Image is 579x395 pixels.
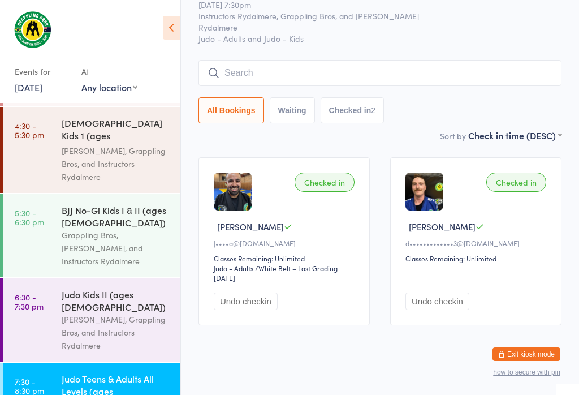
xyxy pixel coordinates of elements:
[198,22,544,33] span: Rydalmere
[198,33,561,44] span: Judo - Adults and Judo - Kids
[371,106,375,115] div: 2
[15,377,44,395] time: 7:30 - 8:30 pm
[81,62,137,81] div: At
[492,347,560,361] button: Exit kiosk mode
[198,97,264,123] button: All Bookings
[62,144,171,183] div: [PERSON_NAME], Grappling Bros, and Instructors Rydalmere
[15,293,44,311] time: 6:30 - 7:30 pm
[15,62,70,81] div: Events for
[15,121,44,139] time: 4:30 - 5:30 pm
[62,204,171,229] div: BJJ No-Gi Kids I & II (ages [DEMOGRAPHIC_DATA])
[214,173,252,211] img: image1757413850.png
[214,238,358,248] div: J••••a@[DOMAIN_NAME]
[3,278,180,362] a: 6:30 -7:30 pmJudo Kids II (ages [DEMOGRAPHIC_DATA])[PERSON_NAME], Grappling Bros, and Instructors...
[270,97,315,123] button: Waiting
[15,208,44,226] time: 5:30 - 6:30 pm
[405,254,550,263] div: Classes Remaining: Unlimited
[214,293,278,310] button: Undo checkin
[405,238,550,248] div: d•••••••••••••3@[DOMAIN_NAME]
[11,8,54,51] img: Grappling Bros Rydalmere
[321,97,384,123] button: Checked in2
[214,263,338,282] span: / White Belt – Last Grading [DATE]
[493,368,560,376] button: how to secure with pin
[81,81,137,93] div: Any location
[214,254,358,263] div: Classes Remaining: Unlimited
[295,173,355,192] div: Checked in
[198,60,561,86] input: Search
[217,221,284,233] span: [PERSON_NAME]
[405,173,443,211] img: image1708419289.png
[468,129,561,141] div: Check in time (DESC)
[198,10,544,22] span: Instructors Rydalmere, Grappling Bros, and [PERSON_NAME]
[405,293,469,310] button: Undo checkin
[3,194,180,277] a: 5:30 -6:30 pmBJJ No-Gi Kids I & II (ages [DEMOGRAPHIC_DATA])Grappling Bros, [PERSON_NAME], and In...
[62,313,171,352] div: [PERSON_NAME], Grappling Bros, and Instructors Rydalmere
[440,130,466,141] label: Sort by
[15,81,42,93] a: [DATE]
[486,173,546,192] div: Checked in
[62,117,171,144] div: [DEMOGRAPHIC_DATA] Kids 1 (ages [DEMOGRAPHIC_DATA])
[3,107,180,193] a: 4:30 -5:30 pm[DEMOGRAPHIC_DATA] Kids 1 (ages [DEMOGRAPHIC_DATA])[PERSON_NAME], Grappling Bros, an...
[62,288,171,313] div: Judo Kids II (ages [DEMOGRAPHIC_DATA])
[409,221,476,233] span: [PERSON_NAME]
[214,263,253,273] div: Judo - Adults
[62,229,171,268] div: Grappling Bros, [PERSON_NAME], and Instructors Rydalmere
